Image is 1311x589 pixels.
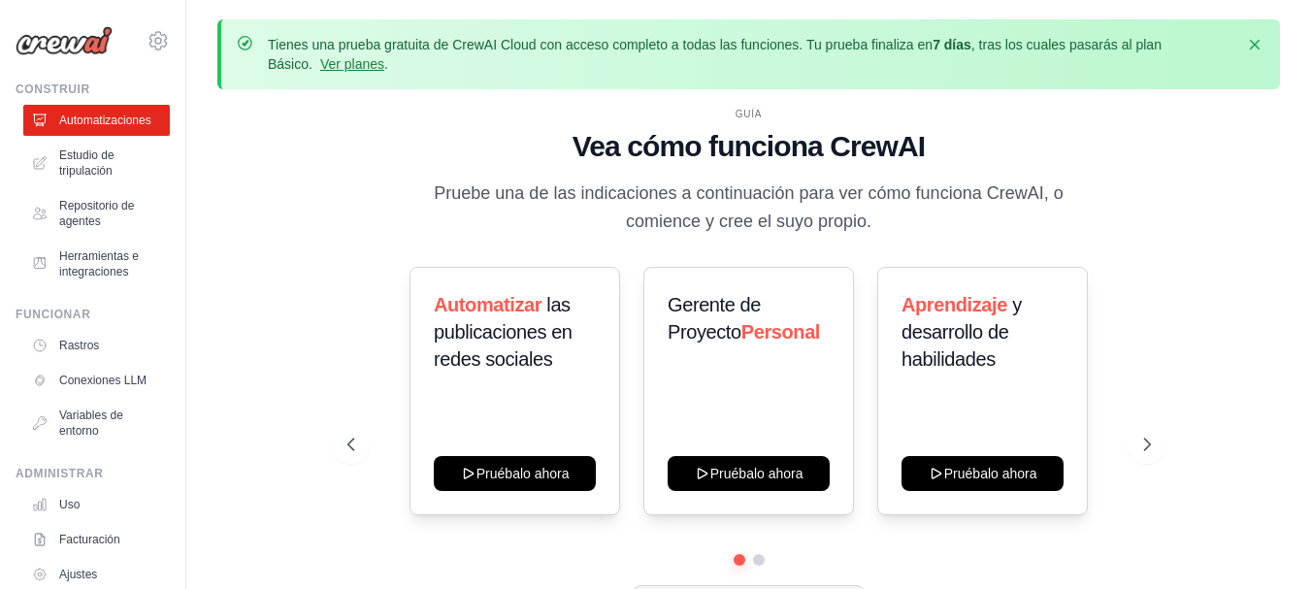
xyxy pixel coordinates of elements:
font: 7 días [933,37,971,52]
a: Variables de entorno [23,400,170,446]
a: Automatizaciones [23,105,170,136]
font: Personal [741,321,820,343]
font: Herramientas e integraciones [59,249,139,278]
font: Gerente de Proyecto [668,294,761,343]
font: Tienes una prueba gratuita de CrewAI Cloud con acceso completo a todas las funciones. Tu prueba f... [268,37,933,52]
font: Facturación [59,533,120,546]
font: Administrar [16,467,104,480]
a: Rastros [23,330,170,361]
font: Uso [59,498,80,511]
font: Pruébalo ahora [475,466,569,481]
font: Vea cómo funciona CrewAI [573,130,926,162]
a: Facturación [23,524,170,555]
a: Conexiones LLM [23,365,170,396]
font: y desarrollo de habilidades [901,294,1022,370]
font: GUÍA [736,109,763,119]
img: Logo [16,26,113,55]
font: Automatizar [434,294,541,315]
iframe: Widget de chat [1214,496,1311,589]
button: Pruébalo ahora [668,456,830,491]
font: Variables de entorno [59,409,123,438]
a: Herramientas e integraciones [23,241,170,287]
font: Pruebe una de las indicaciones a continuación para ver cómo funciona CrewAI, o comience y cree el... [434,183,1063,231]
a: Repositorio de agentes [23,190,170,237]
font: Ajustes [59,568,97,581]
font: Pruébalo ahora [710,466,803,481]
font: Funcionar [16,308,90,321]
font: . [384,56,388,72]
font: Aprendizaje [901,294,1007,315]
a: Ver planes [320,56,384,72]
font: Construir [16,82,90,96]
button: Pruébalo ahora [434,456,596,491]
a: Uso [23,489,170,520]
font: Rastros [59,339,99,352]
button: Pruébalo ahora [901,456,1064,491]
font: Conexiones LLM [59,374,147,387]
font: las publicaciones en redes sociales [434,294,573,370]
font: Repositorio de agentes [59,199,134,228]
font: Estudio de tripulación [59,148,115,178]
font: Automatizaciones [59,114,151,127]
font: Pruébalo ahora [944,466,1037,481]
a: Estudio de tripulación [23,140,170,186]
